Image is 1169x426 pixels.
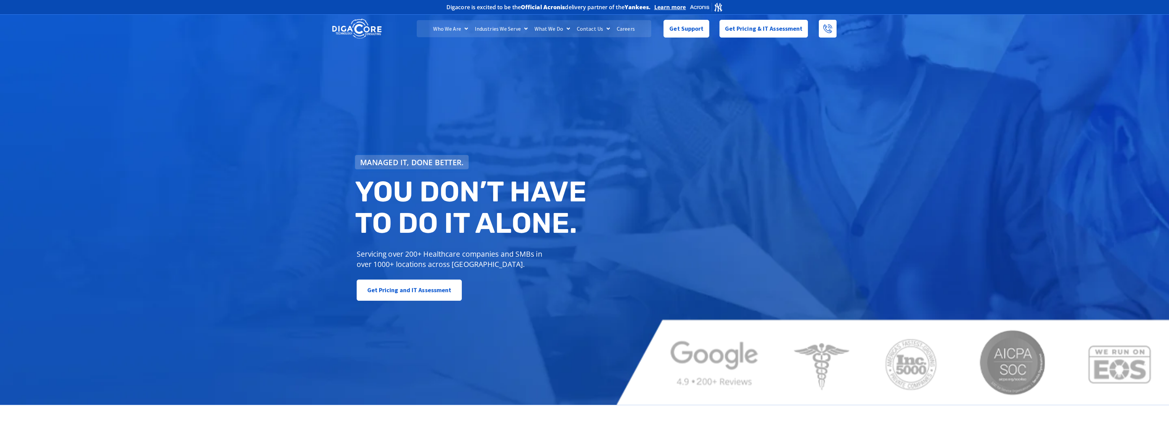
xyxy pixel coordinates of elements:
nav: Menu [417,20,651,37]
a: Get Pricing & IT Assessment [719,20,808,38]
b: Official Acronis [521,3,565,11]
h2: Digacore is excited to be the delivery partner of the [446,4,651,10]
a: What We Do [531,20,573,37]
p: Servicing over 200+ Healthcare companies and SMBs in over 1000+ locations across [GEOGRAPHIC_DATA]. [357,249,547,269]
a: Get Support [664,20,709,38]
span: Managed IT, done better. [360,158,464,166]
span: Get Pricing and IT Assessment [367,283,452,297]
a: Industries We Serve [471,20,531,37]
a: Managed IT, done better. [355,155,469,169]
a: Careers [613,20,638,37]
h2: You don’t have to do IT alone. [355,176,590,239]
img: DigaCore Technology Consulting [332,18,382,40]
a: Get Pricing and IT Assessment [357,280,462,301]
img: Acronis [689,2,723,12]
span: Get Support [669,22,703,35]
a: Who We Are [430,20,471,37]
b: Yankees. [625,3,651,11]
a: Contact Us [573,20,613,37]
span: Get Pricing & IT Assessment [725,22,803,35]
a: Learn more [654,4,686,11]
